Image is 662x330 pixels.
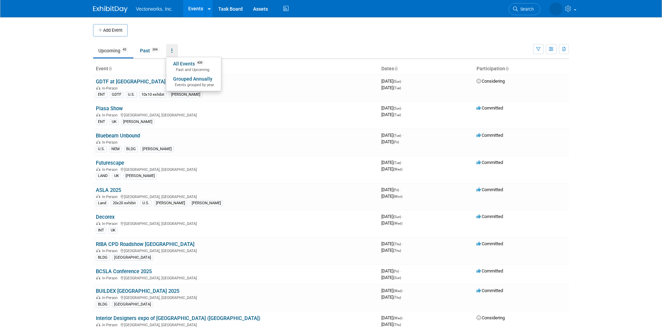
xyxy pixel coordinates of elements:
[96,167,100,171] img: In-Person Event
[381,241,403,246] span: [DATE]
[96,105,123,112] a: Plasa Show
[381,187,401,192] span: [DATE]
[93,6,128,13] img: ExhibitDay
[121,47,128,52] span: 45
[393,161,401,165] span: (Tue)
[393,269,399,273] span: (Fri)
[110,92,123,98] div: GDTF
[96,92,107,98] div: ENT
[381,315,404,320] span: [DATE]
[477,288,503,293] span: Committed
[393,316,402,320] span: (Wed)
[140,200,151,206] div: U.S.
[393,221,402,225] span: (Wed)
[381,268,401,274] span: [DATE]
[393,242,401,246] span: (Thu)
[381,220,402,226] span: [DATE]
[393,215,401,219] span: (Sun)
[393,134,401,137] span: (Tue)
[477,268,503,274] span: Committed
[108,66,112,71] a: Sort by Event Name
[381,194,402,199] span: [DATE]
[195,60,204,65] span: 439
[505,66,509,71] a: Sort by Participation Type
[96,86,100,90] img: In-Person Event
[477,315,505,320] span: Considering
[96,113,100,116] img: In-Person Event
[126,92,137,98] div: U.S.
[166,74,221,89] a: Grouped AnnuallyEvents grouped by year
[393,188,399,192] span: (Fri)
[518,7,534,12] span: Search
[403,315,404,320] span: -
[96,248,376,253] div: [GEOGRAPHIC_DATA], [GEOGRAPHIC_DATA]
[381,112,401,117] span: [DATE]
[477,187,503,192] span: Committed
[381,85,401,90] span: [DATE]
[102,249,120,253] span: In-Person
[394,66,398,71] a: Sort by Start Date
[173,67,214,73] span: Past and Upcoming
[381,275,401,280] span: [DATE]
[121,119,154,125] div: [PERSON_NAME]
[96,295,376,300] div: [GEOGRAPHIC_DATA], [GEOGRAPHIC_DATA]
[96,166,376,172] div: [GEOGRAPHIC_DATA], [GEOGRAPHIC_DATA]
[136,6,173,12] span: Vectorworks, Inc.
[96,227,106,234] div: INT
[393,276,401,280] span: (Sun)
[474,63,569,75] th: Participation
[381,160,403,165] span: [DATE]
[393,86,401,90] span: (Tue)
[96,160,124,166] a: Futurescape
[96,200,108,206] div: Land
[102,113,120,117] span: In-Person
[509,3,540,15] a: Search
[381,288,404,293] span: [DATE]
[393,289,402,293] span: (Wed)
[393,249,401,252] span: (Thu)
[96,146,107,152] div: U.S.
[123,173,157,179] div: [PERSON_NAME]
[393,80,401,83] span: (Sun)
[96,288,179,294] a: BUILDEX [GEOGRAPHIC_DATA] 2025
[93,63,379,75] th: Event
[96,140,100,144] img: In-Person Event
[96,173,110,179] div: LAND
[102,276,120,280] span: In-Person
[381,295,401,300] span: [DATE]
[110,119,119,125] div: UK
[393,167,402,171] span: (Wed)
[93,44,133,57] a: Upcoming45
[403,288,404,293] span: -
[102,221,120,226] span: In-Person
[96,112,376,117] div: [GEOGRAPHIC_DATA], [GEOGRAPHIC_DATA]
[393,140,399,144] span: (Fri)
[102,296,120,300] span: In-Person
[169,92,202,98] div: [PERSON_NAME]
[140,146,174,152] div: [PERSON_NAME]
[402,79,403,84] span: -
[96,276,100,279] img: In-Person Event
[96,301,110,308] div: BLDG
[402,160,403,165] span: -
[96,322,376,327] div: [GEOGRAPHIC_DATA], [GEOGRAPHIC_DATA]
[96,255,110,261] div: BLDG
[173,82,214,88] span: Events grouped by year
[477,79,505,84] span: Considering
[96,275,376,280] div: [GEOGRAPHIC_DATA], [GEOGRAPHIC_DATA]
[96,214,115,220] a: Decorex
[379,63,474,75] th: Dates
[400,268,401,274] span: -
[393,106,401,110] span: (Sun)
[477,214,503,219] span: Committed
[102,323,120,327] span: In-Person
[96,119,107,125] div: ENT
[150,47,160,52] span: 394
[102,140,120,145] span: In-Person
[381,139,399,144] span: [DATE]
[96,194,376,199] div: [GEOGRAPHIC_DATA], [GEOGRAPHIC_DATA]
[109,146,122,152] div: NEM
[112,301,153,308] div: [GEOGRAPHIC_DATA]
[96,315,260,321] a: Interior Designers expo of [GEOGRAPHIC_DATA] ([GEOGRAPHIC_DATA])
[190,200,223,206] div: [PERSON_NAME]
